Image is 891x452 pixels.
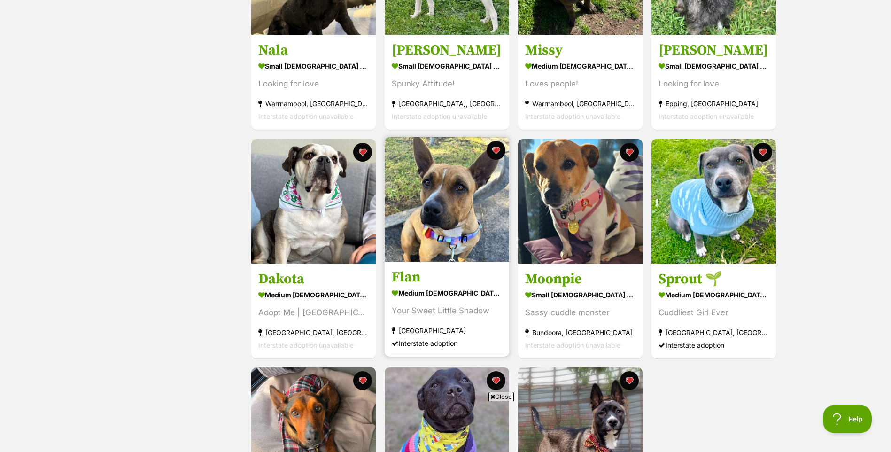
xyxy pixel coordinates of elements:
[275,405,617,447] iframe: Advertisement
[651,263,776,358] a: Sprout 🌱 medium [DEMOGRAPHIC_DATA] Dog Cuddliest Girl Ever [GEOGRAPHIC_DATA], [GEOGRAPHIC_DATA] I...
[385,261,509,357] a: Flan medium [DEMOGRAPHIC_DATA] Dog Your Sweet Little Shadow [GEOGRAPHIC_DATA] Interstate adoption...
[487,371,505,390] button: favourite
[251,139,376,264] img: Dakota
[392,286,502,300] div: medium [DEMOGRAPHIC_DATA] Dog
[525,270,635,288] h3: Moonpie
[525,78,635,91] div: Loves people!
[258,42,369,60] h3: Nala
[392,78,502,91] div: Spunky Attitude!
[518,263,643,358] a: Moonpie small [DEMOGRAPHIC_DATA] Dog Sassy cuddle monster Bundoora, [GEOGRAPHIC_DATA] Interstate ...
[392,60,502,73] div: small [DEMOGRAPHIC_DATA] Dog
[488,392,514,401] span: Close
[251,35,376,130] a: Nala small [DEMOGRAPHIC_DATA] Dog Looking for love Warrnambool, [GEOGRAPHIC_DATA] Interstate adop...
[651,35,776,130] a: [PERSON_NAME] small [DEMOGRAPHIC_DATA] Dog Looking for love Epping, [GEOGRAPHIC_DATA] Interstate ...
[392,337,502,350] div: Interstate adoption
[392,304,502,317] div: Your Sweet Little Shadow
[258,326,369,339] div: [GEOGRAPHIC_DATA], [GEOGRAPHIC_DATA]
[525,113,620,121] span: Interstate adoption unavailable
[518,35,643,130] a: Missy medium [DEMOGRAPHIC_DATA] Dog Loves people! Warrnambool, [GEOGRAPHIC_DATA] Interstate adopt...
[620,143,639,162] button: favourite
[659,306,769,319] div: Cuddliest Girl Ever
[659,339,769,351] div: Interstate adoption
[525,341,620,349] span: Interstate adoption unavailable
[659,42,769,60] h3: [PERSON_NAME]
[392,113,487,121] span: Interstate adoption unavailable
[659,78,769,91] div: Looking for love
[620,371,639,390] button: favourite
[659,326,769,339] div: [GEOGRAPHIC_DATA], [GEOGRAPHIC_DATA]
[525,326,635,339] div: Bundoora, [GEOGRAPHIC_DATA]
[525,60,635,73] div: medium [DEMOGRAPHIC_DATA] Dog
[258,113,354,121] span: Interstate adoption unavailable
[392,324,502,337] div: [GEOGRAPHIC_DATA]
[392,98,502,110] div: [GEOGRAPHIC_DATA], [GEOGRAPHIC_DATA]
[659,98,769,110] div: Epping, [GEOGRAPHIC_DATA]
[525,42,635,60] h3: Missy
[525,288,635,302] div: small [DEMOGRAPHIC_DATA] Dog
[651,139,776,264] img: Sprout 🌱
[487,141,505,160] button: favourite
[251,263,376,358] a: Dakota medium [DEMOGRAPHIC_DATA] Dog Adopt Me | [GEOGRAPHIC_DATA] [GEOGRAPHIC_DATA], [GEOGRAPHIC_...
[525,98,635,110] div: Warrnambool, [GEOGRAPHIC_DATA]
[659,288,769,302] div: medium [DEMOGRAPHIC_DATA] Dog
[258,306,369,319] div: Adopt Me | [GEOGRAPHIC_DATA]
[258,288,369,302] div: medium [DEMOGRAPHIC_DATA] Dog
[258,270,369,288] h3: Dakota
[258,78,369,91] div: Looking for love
[659,60,769,73] div: small [DEMOGRAPHIC_DATA] Dog
[392,268,502,286] h3: Flan
[385,35,509,130] a: [PERSON_NAME] small [DEMOGRAPHIC_DATA] Dog Spunky Attitude! [GEOGRAPHIC_DATA], [GEOGRAPHIC_DATA] ...
[258,98,369,110] div: Warrnambool, [GEOGRAPHIC_DATA]
[385,137,509,262] img: Flan
[518,139,643,264] img: Moonpie
[753,143,772,162] button: favourite
[525,306,635,319] div: Sassy cuddle monster
[258,341,354,349] span: Interstate adoption unavailable
[258,60,369,73] div: small [DEMOGRAPHIC_DATA] Dog
[353,371,372,390] button: favourite
[823,405,872,433] iframe: Help Scout Beacon - Open
[353,143,372,162] button: favourite
[659,113,754,121] span: Interstate adoption unavailable
[392,42,502,60] h3: [PERSON_NAME]
[659,270,769,288] h3: Sprout 🌱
